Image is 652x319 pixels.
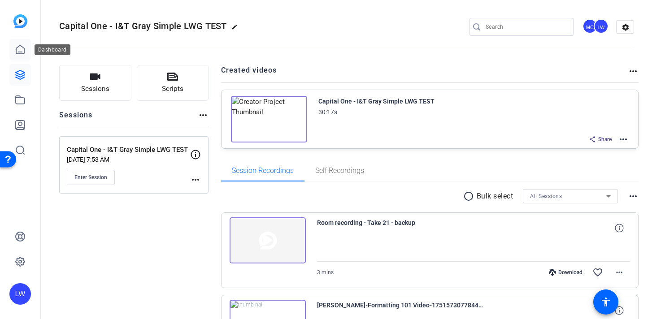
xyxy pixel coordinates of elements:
[67,145,190,155] p: Capital One - I&T Gray Simple LWG TEST
[231,96,307,142] img: Creator Project Thumbnail
[544,269,587,276] div: Download
[582,19,598,34] ngx-avatar: Michaela Cornwall
[530,193,562,199] span: All Sessions
[9,283,31,305] div: LW
[67,156,190,163] p: [DATE] 7:53 AM
[317,217,483,239] span: Room recording - Take 21 - backup
[477,191,513,202] p: Bulk select
[318,96,435,107] div: Capital One - I&T Gray Simple LWG TEST
[67,170,115,185] button: Enter Session
[59,110,93,127] h2: Sessions
[600,297,611,307] mat-icon: accessibility
[35,44,70,55] div: Dashboard
[190,174,201,185] mat-icon: more_horiz
[230,217,306,264] img: thumb-nail
[614,267,625,278] mat-icon: more_horiz
[318,107,337,117] div: 30:17s
[198,110,209,121] mat-icon: more_horiz
[315,167,364,174] span: Self Recordings
[13,14,27,28] img: blue-gradient.svg
[231,24,242,34] mat-icon: edit
[617,21,635,34] mat-icon: settings
[162,84,183,94] span: Scripts
[463,191,477,202] mat-icon: radio_button_unchecked
[594,19,609,34] ngx-avatar: Lauren Warner
[582,19,597,34] div: MC
[221,65,628,82] h2: Created videos
[59,21,227,31] span: Capital One - I&T Gray Simple LWG TEST
[59,65,131,101] button: Sessions
[137,65,209,101] button: Scripts
[594,19,609,34] div: LW
[74,174,107,181] span: Enter Session
[486,22,566,32] input: Search
[232,167,294,174] span: Session Recordings
[618,134,629,145] mat-icon: more_horiz
[628,66,639,77] mat-icon: more_horiz
[81,84,109,94] span: Sessions
[598,136,612,143] span: Share
[628,191,639,202] mat-icon: more_horiz
[317,269,334,276] span: 3 mins
[592,267,603,278] mat-icon: favorite_border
